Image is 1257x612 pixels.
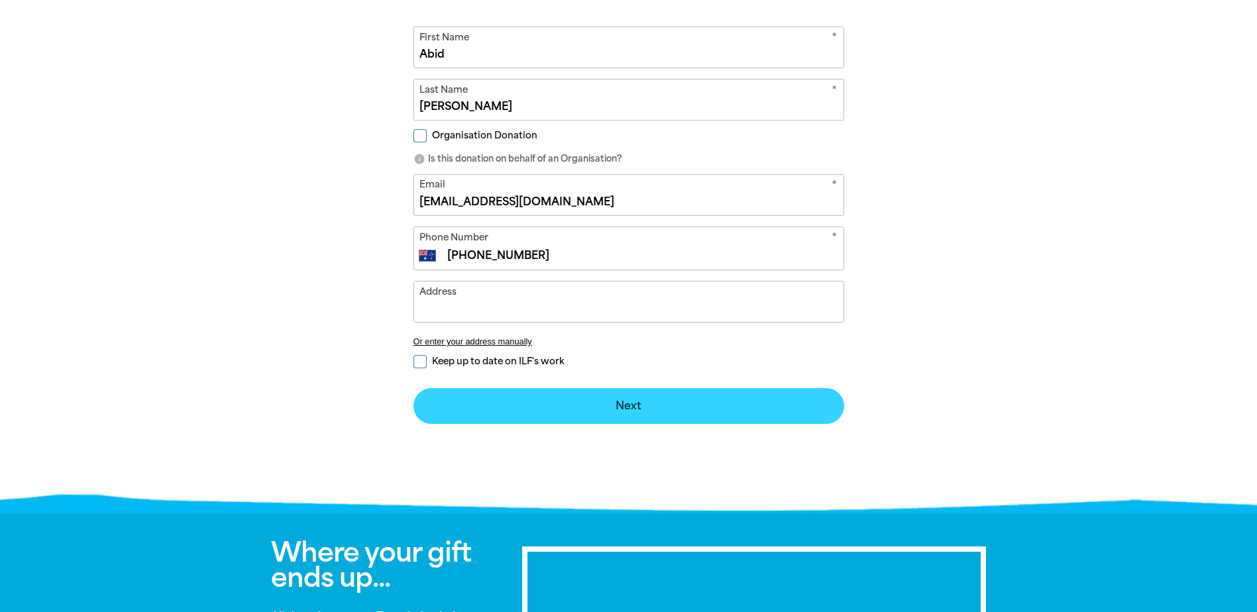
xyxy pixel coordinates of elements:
[432,129,537,142] span: Organisation Donation
[832,230,837,247] i: Required
[413,388,844,424] button: Next
[271,536,471,593] span: Where your gift ends up...
[413,152,844,166] p: Is this donation on behalf of an Organisation?
[413,129,427,142] input: Organisation Donation
[413,336,844,346] button: Or enter your address manually
[432,355,564,368] span: Keep up to date on ILF's work
[413,355,427,368] input: Keep up to date on ILF's work
[413,153,425,165] i: info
